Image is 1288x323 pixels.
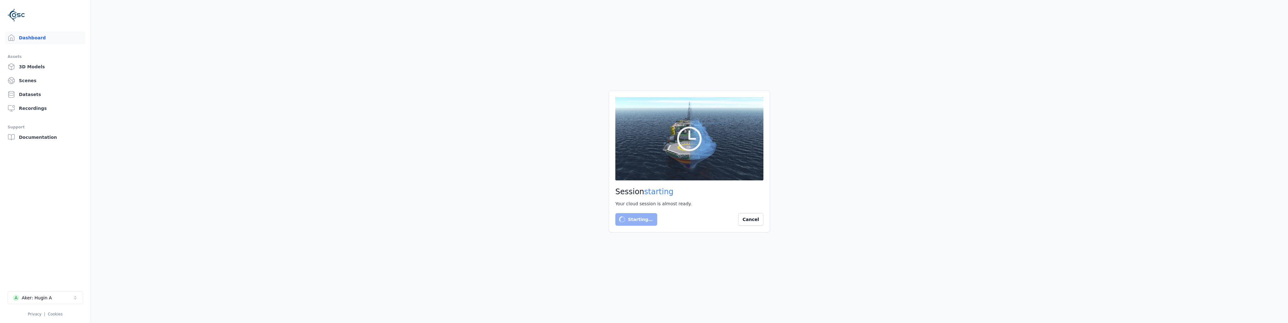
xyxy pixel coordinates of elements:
[5,60,85,73] a: 3D Models
[5,88,85,101] a: Datasets
[44,312,45,316] span: |
[28,312,41,316] a: Privacy
[22,295,52,301] div: Aker: Hugin A
[5,31,85,44] a: Dashboard
[8,53,83,60] div: Assets
[615,201,763,207] div: Your cloud session is almost ready.
[8,123,83,131] div: Support
[5,102,85,115] a: Recordings
[8,6,25,24] img: Logo
[615,187,763,197] h2: Session
[738,213,763,226] button: Cancel
[8,292,83,304] button: Select a workspace
[615,213,657,226] button: Starting…
[48,312,63,316] a: Cookies
[5,74,85,87] a: Scenes
[5,131,85,144] a: Documentation
[644,187,674,196] span: starting
[13,295,19,301] div: A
